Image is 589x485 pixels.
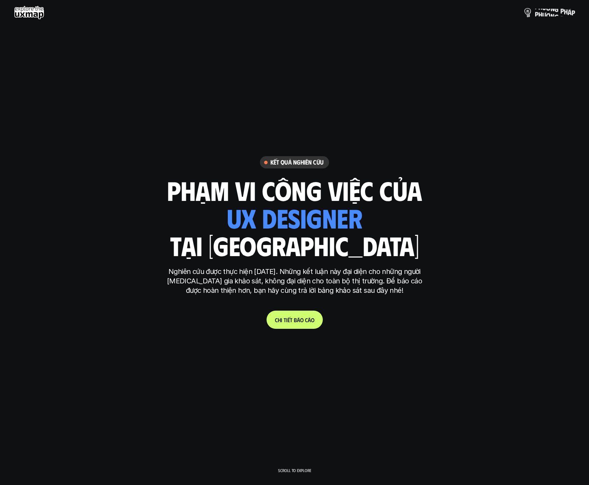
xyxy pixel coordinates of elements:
span: h [278,317,281,323]
h1: tại [GEOGRAPHIC_DATA] [170,231,419,260]
span: ơ [546,4,551,12]
span: h [564,8,568,15]
span: o [300,317,304,323]
a: phươngpháp [524,6,575,20]
span: n [551,5,554,12]
span: o [311,317,314,323]
span: p [560,7,564,15]
p: Nghiên cứu được thực hiện [DATE]. Những kết luận này đại diện cho những người [MEDICAL_DATA] gia ... [163,267,426,295]
span: g [554,5,559,13]
span: p [535,2,538,10]
a: Chitiếtbáocáo [267,311,323,329]
span: h [538,3,542,10]
h1: phạm vi công việc của [167,175,422,205]
span: i [281,317,282,323]
span: c [305,317,308,323]
span: ư [542,3,546,11]
span: i [286,317,288,323]
span: á [568,8,572,16]
span: t [290,317,292,323]
span: á [297,317,300,323]
span: C [275,317,278,323]
span: b [294,317,297,323]
span: ế [288,317,290,323]
span: t [284,317,286,323]
p: Scroll to explore [278,468,311,473]
span: p [572,9,575,16]
span: á [308,317,311,323]
h6: Kết quả nghiên cứu [270,158,323,166]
